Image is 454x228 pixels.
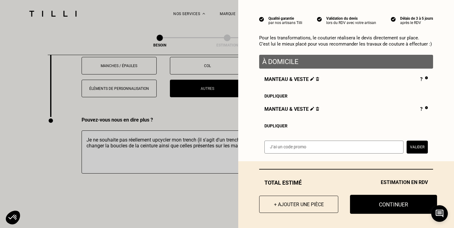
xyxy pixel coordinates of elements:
[264,76,319,83] span: Manteau & veste
[420,76,428,83] div: ?
[259,35,433,47] p: Pour les transformations, le couturier réalisera le devis directement sur place. C’est lui le mie...
[316,107,319,111] img: Supprimer
[350,195,437,214] button: Continuer
[420,106,428,113] div: ?
[425,106,428,109] img: Pourquoi le prix est indéfini ?
[407,141,428,154] button: Valider
[264,106,319,113] span: Manteau & veste
[310,107,314,111] img: Éditer
[264,94,428,98] div: Dupliquer
[310,77,314,81] img: Éditer
[316,77,319,81] img: Supprimer
[381,179,428,186] span: Estimation en RDV
[326,21,376,25] div: lors du RDV avec votre artisan
[400,16,433,21] div: Délais de 3 à 5 jours
[317,16,322,22] img: icon list info
[264,123,428,128] div: Dupliquer
[400,21,433,25] div: après le RDV
[264,141,404,154] input: J‘ai un code promo
[391,16,396,22] img: icon list info
[259,16,264,22] img: icon list info
[259,196,338,213] button: + Ajouter une pièce
[326,16,376,21] div: Validation du devis
[268,16,302,21] div: Qualité garantie
[425,76,428,79] img: Pourquoi le prix est indéfini ?
[268,21,302,25] div: par nos artisans Tilli
[262,58,430,66] p: À domicile
[259,179,433,186] div: Total estimé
